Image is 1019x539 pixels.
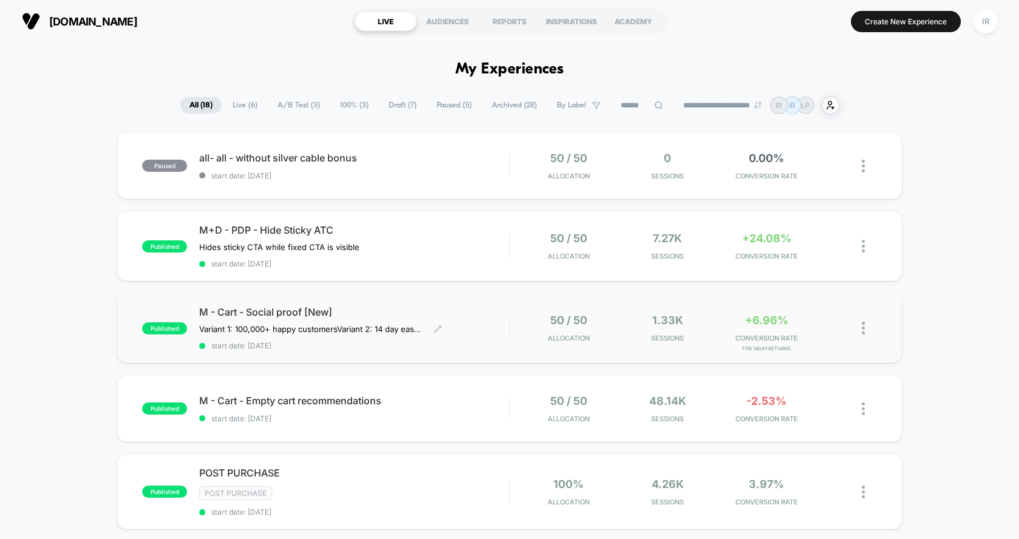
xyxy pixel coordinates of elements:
span: paused [142,160,187,172]
span: Sessions [621,498,714,506]
span: for 14DayReturns [720,345,813,351]
button: [DOMAIN_NAME] [18,12,141,31]
span: Paused ( 5 ) [428,97,481,114]
span: 50 / 50 [550,314,587,327]
span: start date: [DATE] [199,414,509,423]
span: 48.14k [649,395,686,407]
span: POST PURCHASE [199,467,509,479]
p: LP [801,101,810,110]
span: Allocation [548,252,590,260]
img: close [862,240,865,253]
span: Hides sticky CTA while fixed CTA is visible [199,242,360,252]
span: 7.27k [653,232,682,245]
span: CONVERSION RATE [720,252,813,260]
span: 50 / 50 [550,395,587,407]
span: Sessions [621,334,714,342]
img: close [862,402,865,415]
span: CONVERSION RATE [720,334,813,342]
div: AUDIENCES [417,12,479,31]
span: Draft ( 7 ) [380,97,426,114]
span: Allocation [548,415,590,423]
span: 4.26k [652,478,684,490]
span: Post Purchase [199,486,272,500]
span: M - Cart - Social proof [New] [199,306,509,318]
span: Allocation [548,498,590,506]
button: IR [970,9,1001,34]
button: Create New Experience [851,11,961,32]
img: Visually logo [22,12,40,30]
img: close [862,486,865,498]
span: start date: [DATE] [199,171,509,180]
span: +6.96% [745,314,788,327]
span: CONVERSION RATE [720,498,813,506]
span: CONVERSION RATE [720,172,813,180]
span: By Label [557,101,586,110]
span: start date: [DATE] [199,259,509,268]
h1: My Experiences [455,61,564,78]
span: 100% ( 3 ) [331,97,378,114]
span: 1.33k [652,314,683,327]
span: start date: [DATE] [199,341,509,350]
span: Sessions [621,415,714,423]
div: REPORTS [479,12,540,31]
span: 0 [664,152,671,164]
span: [DOMAIN_NAME] [49,15,137,28]
span: All ( 18 ) [180,97,222,114]
span: M+D - PDP - Hide Sticky ATC [199,224,509,236]
span: -2.53% [746,395,786,407]
span: 0.00% [749,152,784,164]
div: IR [973,10,997,33]
div: ACADEMY [602,12,664,31]
span: published [142,322,187,334]
p: IR [789,101,796,110]
span: CONVERSION RATE [720,415,813,423]
span: published [142,402,187,415]
span: 3.97% [749,478,784,490]
img: close [862,322,865,334]
span: A/B Test ( 3 ) [268,97,329,114]
span: published [142,486,187,498]
span: Variant 1: 100,000+ happy customersVariant 2: 14 day easy returns (paused) [199,324,424,334]
span: published [142,240,187,253]
span: 50 / 50 [550,152,587,164]
div: LIVE [355,12,417,31]
span: Archived ( 28 ) [483,97,546,114]
img: close [862,160,865,172]
span: Allocation [548,334,590,342]
span: all- all - without silver cable bonus [199,152,509,164]
span: 100% [553,478,584,490]
span: Sessions [621,252,714,260]
span: Sessions [621,172,714,180]
img: end [754,101,762,109]
span: 50 / 50 [550,232,587,245]
div: INSPIRATIONS [540,12,602,31]
span: Allocation [548,172,590,180]
span: start date: [DATE] [199,507,509,517]
span: +24.08% [742,232,791,245]
p: IR [775,101,782,110]
span: M - Cart - Empty cart recommendations [199,395,509,407]
span: Live ( 6 ) [223,97,267,114]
